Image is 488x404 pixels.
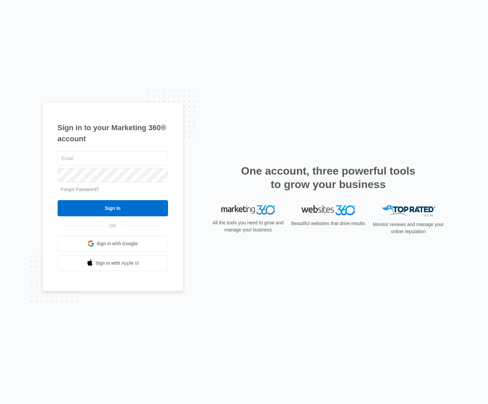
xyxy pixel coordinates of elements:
input: Email [58,151,168,166]
h1: Sign in to your Marketing 360® account [58,122,168,144]
img: Websites 360 [301,205,355,215]
a: Forgot Password? [61,187,99,192]
a: Sign in with Apple Id [58,255,168,271]
input: Sign In [58,200,168,216]
img: Marketing 360 [221,205,275,215]
img: Top Rated Local [382,205,435,216]
span: OR [104,222,121,229]
p: Monitor reviews and manage your online reputation [371,221,446,235]
p: Beautiful websites that drive results [291,220,366,227]
span: Sign in with Apple Id [96,260,139,267]
p: All the tools you need to grow and manage your business [210,219,286,233]
span: Sign in with Google [97,240,138,247]
a: Sign in with Google [58,235,168,252]
h2: One account, three powerful tools to grow your business [239,164,418,191]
